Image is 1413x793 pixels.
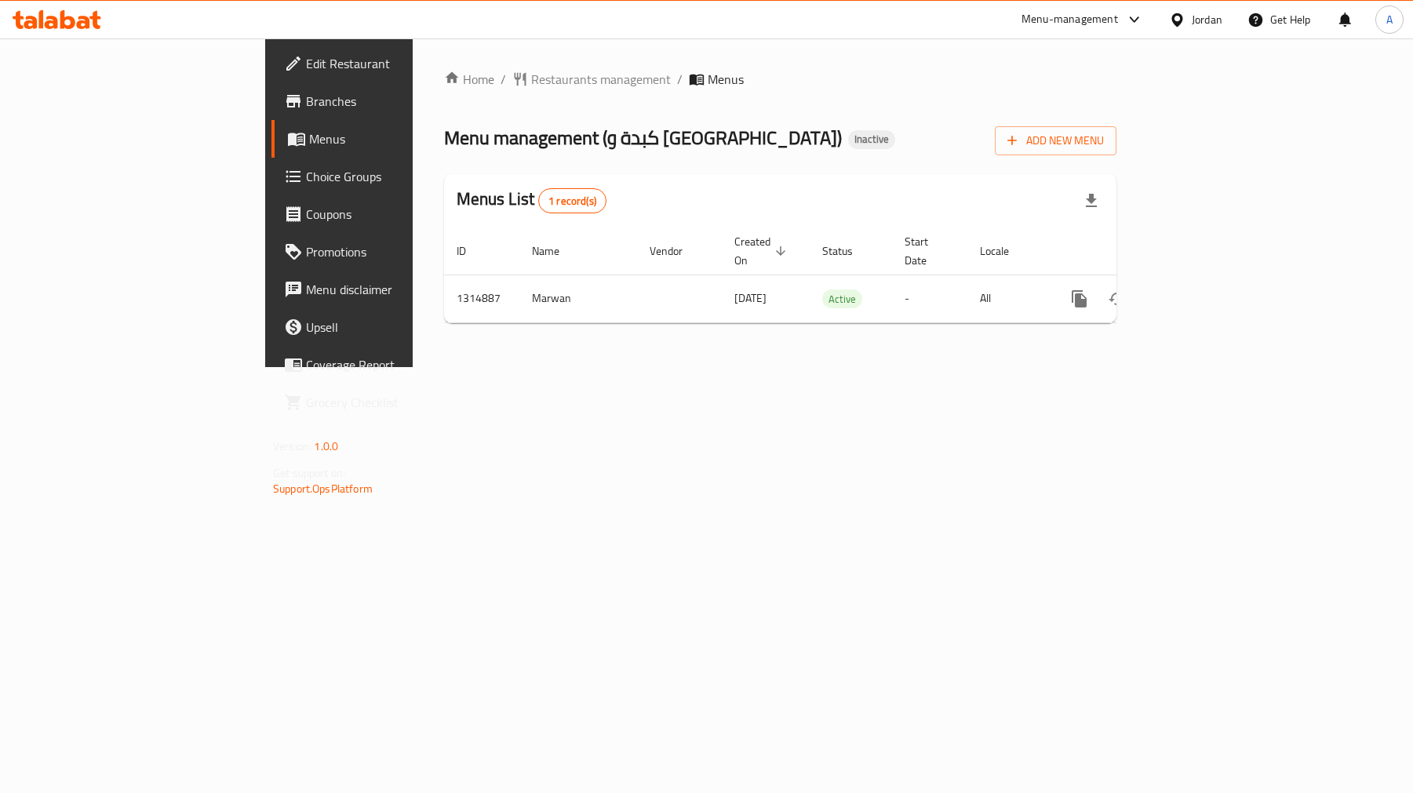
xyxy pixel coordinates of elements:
div: Inactive [848,130,895,149]
span: Get support on: [273,463,345,483]
span: A [1386,11,1393,28]
span: Branches [306,92,489,111]
div: Export file [1072,182,1110,220]
h2: Menus List [457,187,606,213]
a: Support.OpsPlatform [273,478,373,499]
span: Restaurants management [531,70,671,89]
a: Menu disclaimer [271,271,501,308]
span: Menus [708,70,744,89]
span: Start Date [905,232,949,270]
a: Promotions [271,233,501,271]
span: Menus [309,129,489,148]
span: Promotions [306,242,489,261]
span: Add New Menu [1007,131,1104,151]
td: All [967,275,1048,322]
span: Edit Restaurant [306,54,489,73]
div: Menu-management [1022,10,1118,29]
a: Coupons [271,195,501,233]
span: [DATE] [734,288,767,308]
span: 1.0.0 [314,436,338,457]
nav: breadcrumb [444,70,1116,89]
span: Inactive [848,133,895,146]
span: Locale [980,242,1029,260]
div: Jordan [1192,11,1222,28]
span: Menu disclaimer [306,280,489,299]
td: Marwan [519,275,637,322]
table: enhanced table [444,227,1224,323]
span: 1 record(s) [539,194,606,209]
div: Active [822,289,862,308]
span: Status [822,242,873,260]
span: Created On [734,232,791,270]
span: Grocery Checklist [306,393,489,412]
span: Version: [273,436,311,457]
span: Active [822,290,862,308]
span: Choice Groups [306,167,489,186]
a: Coverage Report [271,346,501,384]
span: ID [457,242,486,260]
span: Coverage Report [306,355,489,374]
th: Actions [1048,227,1224,275]
span: Coupons [306,205,489,224]
a: Choice Groups [271,158,501,195]
span: Name [532,242,580,260]
a: Upsell [271,308,501,346]
div: Total records count [538,188,606,213]
button: more [1061,280,1098,318]
a: Menus [271,120,501,158]
a: Restaurants management [512,70,671,89]
a: Branches [271,82,501,120]
td: - [892,275,967,322]
a: Edit Restaurant [271,45,501,82]
li: / [677,70,683,89]
span: Menu management ( كبدة و [GEOGRAPHIC_DATA] ) [444,120,842,155]
a: Grocery Checklist [271,384,501,421]
li: / [501,70,506,89]
button: Change Status [1098,280,1136,318]
button: Add New Menu [995,126,1116,155]
span: Upsell [306,318,489,336]
span: Vendor [650,242,703,260]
